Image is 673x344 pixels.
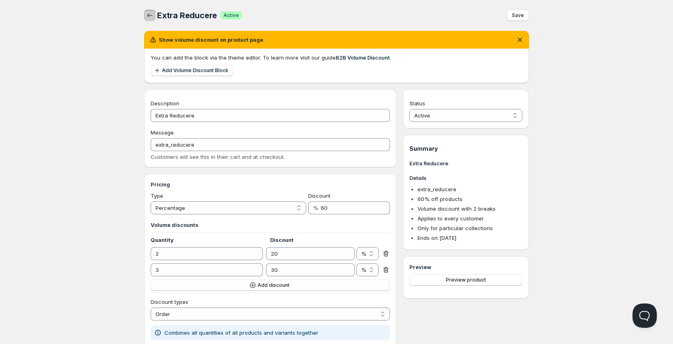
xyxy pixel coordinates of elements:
button: Add discount [151,280,390,291]
span: Customers will see this in their cart and at checkout. [151,154,285,160]
h3: Preview [409,263,522,271]
h3: Volume discounts [151,221,390,229]
span: Only for particular collections [417,225,493,231]
a: B2B Volume Discount [336,54,390,61]
h4: Discount [270,236,357,244]
span: Add discount [258,282,290,288]
h2: Show volume discount on product page [159,36,263,44]
button: Preview product [409,274,522,286]
input: Private internal description [151,109,390,122]
span: Ends on [DATE] [417,235,456,241]
span: % [313,205,318,211]
span: Discount [308,192,330,199]
p: Combines all quantities of all products and variants together [164,329,318,337]
span: Preview product [446,277,486,283]
span: Save [512,12,524,19]
iframe: Help Scout Beacon - Open [633,303,657,328]
h3: Details [409,174,522,182]
span: Status [409,100,425,107]
span: Description [151,100,179,107]
span: Applies to every customer [417,215,484,222]
span: Volume discount with 2 breaks [417,205,496,212]
span: 60 % off products [417,196,462,202]
span: Extra Reducere [157,11,217,20]
h1: Summary [409,145,522,153]
span: Active [224,12,239,19]
h3: Pricing [151,180,390,188]
span: Type [151,192,163,199]
h4: Quantity [151,236,270,244]
div: You can add the block via the theme editor. To learn more visit our guide . [151,53,522,62]
span: Discount types [151,299,188,305]
h3: Extra Reducere [409,159,522,167]
span: Add Volume Discount Block [162,67,228,74]
span: Message [151,129,174,136]
button: Save [507,10,529,21]
button: Dismiss notification [514,34,526,45]
a: Add Volume Discount Block [151,65,233,76]
span: extra_reducere [417,186,456,192]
